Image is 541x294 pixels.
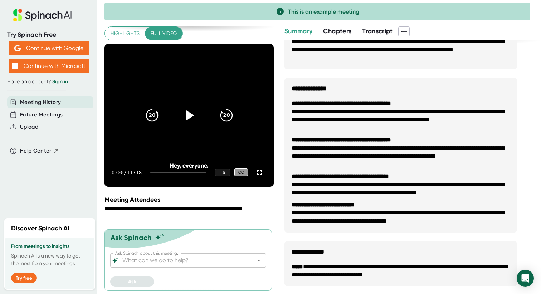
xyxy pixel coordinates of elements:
button: Continue with Microsoft [9,59,89,73]
span: Help Center [20,147,52,155]
a: Sign in [52,79,68,85]
span: This is an example meeting [288,8,359,15]
div: Open Intercom Messenger [517,270,534,287]
span: Transcript [362,27,393,35]
div: Have an account? [7,79,90,85]
span: Summary [284,27,312,35]
button: Future Meetings [20,111,63,119]
button: Meeting History [20,98,61,106]
input: What can we do to help? [121,255,243,265]
p: Spinach AI is a new way to get the most from your meetings [11,252,88,267]
div: 0:00 / 11:18 [112,170,142,175]
div: Ask Spinach [111,233,152,242]
button: Continue with Google [9,41,89,55]
span: Ask [128,279,136,285]
div: Meeting Attendees [104,196,276,204]
button: Transcript [362,26,393,36]
div: 1 x [215,169,230,176]
button: Full video [145,27,182,40]
button: Try free [11,273,37,283]
button: Ask [110,276,154,287]
h2: Discover Spinach AI [11,224,69,233]
span: Highlights [111,29,140,38]
button: Open [254,255,264,265]
button: Upload [20,123,38,131]
span: Chapters [323,27,351,35]
button: Highlights [105,27,145,40]
button: Chapters [323,26,351,36]
button: Help Center [20,147,59,155]
button: Summary [284,26,312,36]
span: Full video [151,29,177,38]
h3: From meetings to insights [11,244,88,249]
div: Hey, everyone. [121,162,257,169]
div: CC [234,168,248,176]
div: Try Spinach Free [7,31,90,39]
img: Aehbyd4JwY73AAAAAElFTkSuQmCC [14,45,21,51]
